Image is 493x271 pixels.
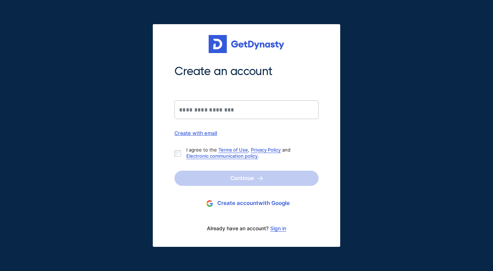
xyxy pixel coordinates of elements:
[270,226,286,231] a: Sign in
[174,221,319,236] div: Already have an account?
[174,197,319,210] button: Create accountwith Google
[186,147,313,159] p: I agree to the , and .
[251,147,281,153] a: Privacy Policy
[218,147,248,153] a: Terms of Use
[174,130,319,136] div: Create with email
[174,64,319,79] span: Create an account
[209,35,284,53] img: Get started for free with Dynasty Trust Company
[186,153,258,159] a: Electronic communication policy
